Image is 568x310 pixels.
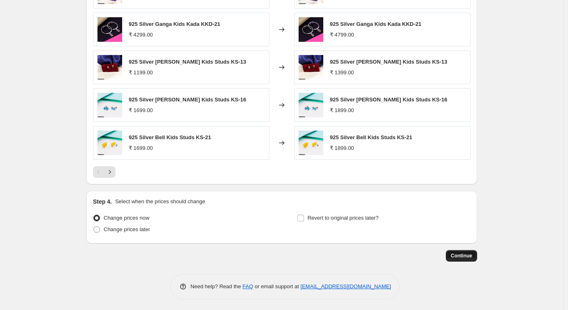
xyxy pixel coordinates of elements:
span: 925 Silver Bell Kids Studs KS-21 [330,134,412,140]
img: 1E9AtDeRzCDnZ9sbXN2fr1iaSMiiluXtH_80x.jpg [299,131,323,155]
div: ₹ 1899.00 [330,106,354,115]
h2: Step 4. [93,197,112,206]
div: ₹ 1699.00 [129,106,153,115]
div: ₹ 4299.00 [129,31,153,39]
div: ₹ 1199.00 [129,69,153,77]
div: ₹ 1699.00 [129,144,153,152]
div: ₹ 4799.00 [330,31,354,39]
span: Revert to original prices later? [308,215,379,221]
button: Next [104,166,116,178]
span: Change prices later [104,226,150,232]
span: 925 Silver [PERSON_NAME] Kids Studs KS-16 [129,96,246,103]
span: Continue [451,253,472,259]
span: 925 Silver [PERSON_NAME] Kids Studs KS-13 [330,59,447,65]
a: FAQ [243,283,253,289]
span: 925 Silver [PERSON_NAME] Kids Studs KS-13 [129,59,246,65]
img: 1hqHocLGIADQt4Vb4ZUCOh67DrLbXzHAn_80x.jpg [299,17,323,42]
span: 925 Silver Ganga Kids Kada KKD-21 [330,21,422,27]
div: ₹ 1899.00 [330,144,354,152]
nav: Pagination [93,166,116,178]
span: 925 Silver [PERSON_NAME] Kids Studs KS-16 [330,96,447,103]
div: ₹ 1399.00 [330,69,354,77]
a: [EMAIL_ADDRESS][DOMAIN_NAME] [301,283,391,289]
span: or email support at [253,283,301,289]
span: Change prices now [104,215,149,221]
span: Need help? Read the [190,283,243,289]
span: 925 Silver Bell Kids Studs KS-21 [129,134,211,140]
img: 1Af0GjOduJ8hT0tzxuiF1OMBb__vE2UZl_80x.jpg [97,93,122,117]
img: 13uMBELv-Qec20Ja68oMHigZKVKDlsPqP_80x.jpg [97,55,122,80]
img: 13uMBELv-Qec20Ja68oMHigZKVKDlsPqP_80x.jpg [299,55,323,80]
span: 925 Silver Ganga Kids Kada KKD-21 [129,21,220,27]
img: 1E9AtDeRzCDnZ9sbXN2fr1iaSMiiluXtH_80x.jpg [97,131,122,155]
p: Select when the prices should change [115,197,205,206]
img: 1Af0GjOduJ8hT0tzxuiF1OMBb__vE2UZl_80x.jpg [299,93,323,117]
img: 1hqHocLGIADQt4Vb4ZUCOh67DrLbXzHAn_80x.jpg [97,17,122,42]
button: Continue [446,250,477,262]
